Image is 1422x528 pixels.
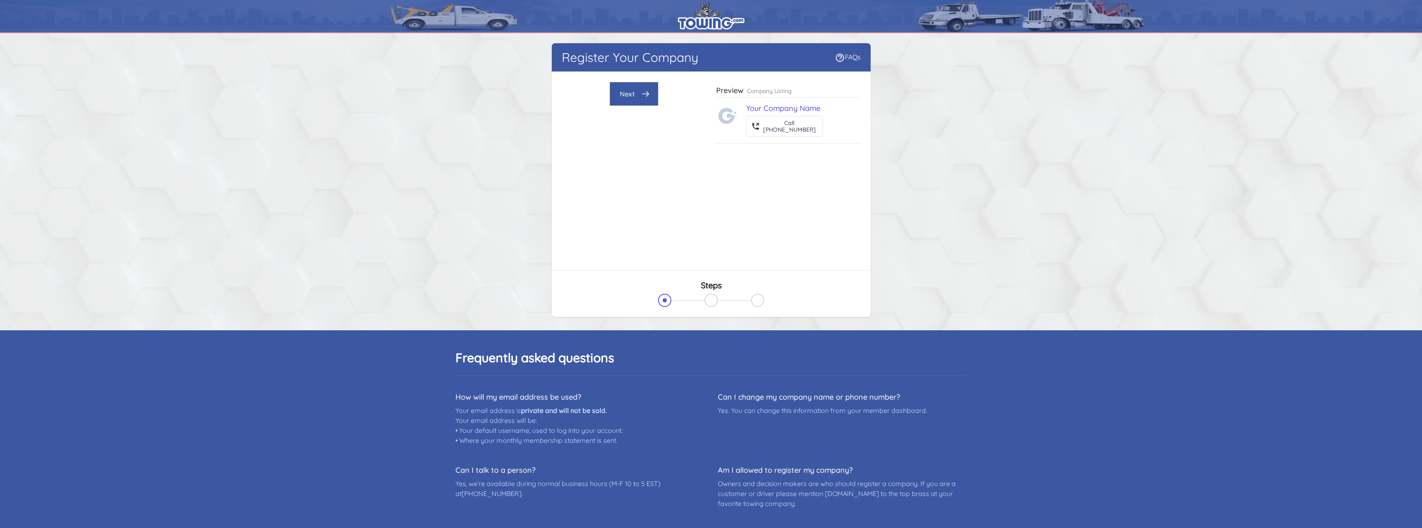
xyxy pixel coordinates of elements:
[609,82,658,106] button: Next
[455,425,705,435] li: • Your default username, used to log into your account.
[763,120,816,133] div: Call [PHONE_NUMBER]
[455,350,967,365] h2: Frequently asked questions
[462,489,521,498] a: [PHONE_NUMBER]
[718,405,967,415] dd: Yes. You can change this information from your member dashboard.
[718,392,967,402] dt: Can I change my company name or phone number?
[678,2,744,29] img: logo.png
[562,280,861,290] h3: Steps
[718,465,967,475] dt: Am I allowed to register my company?
[718,479,967,508] dd: Owners and decision makers are who should register a company. If you are a customer or driver ple...
[455,435,705,445] li: • Where your monthly membership statement is sent.
[746,116,823,137] button: Call[PHONE_NUMBER]
[521,406,607,415] strong: private and will not be sold.
[835,53,861,61] a: FAQs
[746,103,820,113] a: Your Company Name
[455,392,705,402] dt: How will my email address be used?
[747,87,792,95] p: Company Listing
[562,50,698,65] h1: Register Your Company
[455,465,705,475] dt: Can I talk to a person?
[455,479,705,499] dd: Yes, we're available during normal business hours (M-F 10 to 5 EST) at .
[455,405,705,445] dd: Your email address is Your email address will be:
[716,86,744,96] h3: Preview
[718,106,738,126] img: Towing.com Logo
